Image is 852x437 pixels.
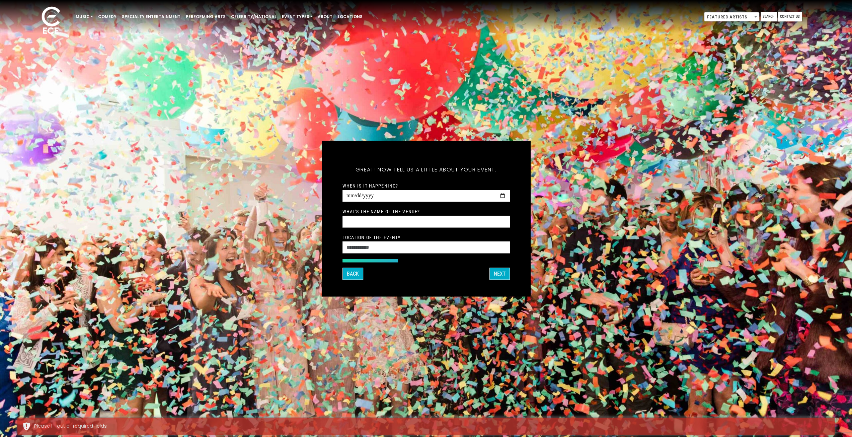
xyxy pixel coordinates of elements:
[342,157,510,181] h5: Great! Now tell us a little about your event.
[34,423,830,430] div: Please fill out all required fields
[34,5,68,37] img: ece_new_logo_whitev2-1.png
[342,268,363,280] button: Back
[279,11,315,22] a: Event Types
[704,12,759,22] span: Featured Artists
[183,11,228,22] a: Performing Arts
[761,12,777,21] a: Search
[228,11,279,22] a: Celebrity/National
[119,11,183,22] a: Specialty Entertainment
[704,12,759,21] span: Featured Artists
[335,11,365,22] a: Locations
[342,234,401,240] label: Location of the event
[778,12,802,21] a: Contact Us
[489,268,510,280] button: Next
[315,11,335,22] a: About
[342,183,398,189] label: When is it happening?
[95,11,119,22] a: Comedy
[342,208,420,214] label: What's the name of the venue?
[73,11,95,22] a: Music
